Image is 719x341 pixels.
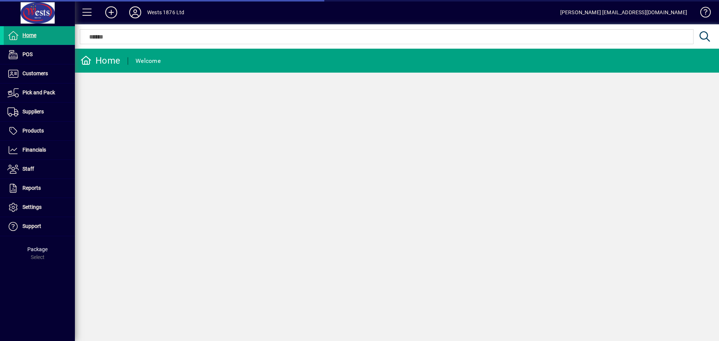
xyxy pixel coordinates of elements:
a: Financials [4,141,75,159]
span: Settings [22,204,42,210]
span: Support [22,223,41,229]
a: Suppliers [4,103,75,121]
span: Customers [22,70,48,76]
span: Pick and Pack [22,89,55,95]
span: Financials [22,147,46,153]
div: Home [81,55,120,67]
a: Reports [4,179,75,198]
a: Knowledge Base [695,1,710,26]
button: Add [99,6,123,19]
a: POS [4,45,75,64]
span: Products [22,128,44,134]
span: Reports [22,185,41,191]
a: Customers [4,64,75,83]
div: [PERSON_NAME] [EMAIL_ADDRESS][DOMAIN_NAME] [560,6,687,18]
span: Suppliers [22,109,44,115]
span: Package [27,246,48,252]
span: Staff [22,166,34,172]
a: Pick and Pack [4,83,75,102]
button: Profile [123,6,147,19]
a: Settings [4,198,75,217]
a: Support [4,217,75,236]
div: Welcome [136,55,161,67]
a: Staff [4,160,75,179]
div: Wests 1876 Ltd [147,6,184,18]
span: Home [22,32,36,38]
span: POS [22,51,33,57]
a: Products [4,122,75,140]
